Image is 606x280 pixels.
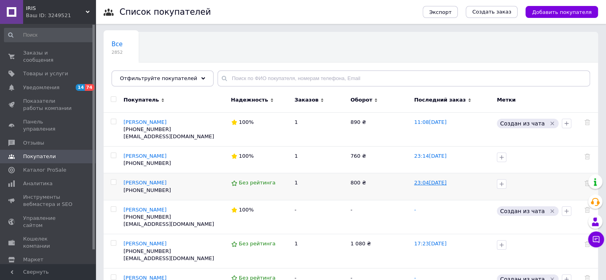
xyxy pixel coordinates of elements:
span: Отфильтруйте покупателей [120,75,197,81]
div: 800 ₴ [351,179,406,186]
span: Заказов [294,96,318,104]
span: Все [112,41,123,48]
span: Панель управления [23,118,74,133]
span: Каталог ProSale [23,166,66,174]
span: 1 [294,153,298,159]
span: 100% [239,207,254,213]
span: 1 [294,241,298,247]
span: Аналитика [23,180,53,187]
button: Чат с покупателем [588,231,604,247]
div: Удалить [584,179,590,186]
div: Удалить [584,206,590,213]
span: Товары и услуги [23,70,68,77]
a: 23:04[DATE] [414,180,446,186]
div: Удалить [584,240,590,247]
div: Удалить [584,153,590,160]
span: [PHONE_NUMBER] [124,160,171,166]
a: [PERSON_NAME] [124,153,167,159]
span: [PHONE_NUMBER] [124,187,171,193]
span: Заказы и сообщения [23,49,74,64]
a: Создать заказ [466,6,518,18]
a: - [414,207,416,213]
span: Без рейтинга [239,180,276,186]
span: 14 [76,84,85,91]
span: Уведомления [23,84,59,91]
span: Показатели работы компании [23,98,74,112]
a: [PERSON_NAME] [124,241,167,247]
span: Добавить покупателя [532,9,592,15]
span: Надежность [231,96,268,104]
span: 100% [239,153,254,159]
span: Без рейтинга [239,241,276,247]
span: Отзывы [23,139,44,147]
span: 1 [294,119,298,125]
input: Поиск по ФИО покупателя, номерам телефона, Email [218,70,590,86]
span: [PHONE_NUMBER] [124,126,171,132]
span: [PHONE_NUMBER] [124,214,171,220]
span: [PHONE_NUMBER] [124,248,171,254]
h1: Список покупателей [120,7,211,17]
span: 2852 [112,49,123,55]
div: 1 080 ₴ [351,240,406,247]
span: Последний заказ [414,96,466,104]
span: [EMAIL_ADDRESS][DOMAIN_NAME] [124,221,214,227]
button: Экспорт [423,6,458,18]
input: Поиск [4,28,94,42]
span: Кошелек компании [23,235,74,250]
span: Управление сайтом [23,215,74,229]
span: Маркет [23,256,43,263]
div: 890 ₴ [351,119,406,126]
span: 1 [294,180,298,186]
span: Создан из чата [500,208,545,214]
a: [PERSON_NAME] [124,119,167,125]
span: Метки [497,97,516,103]
td: - [290,200,346,234]
span: IRIS [26,5,86,12]
span: Покупатель [124,96,159,104]
svg: Удалить метку [549,120,555,127]
span: [EMAIL_ADDRESS][DOMAIN_NAME] [124,133,214,139]
span: Экспорт [429,9,451,15]
div: 760 ₴ [351,153,406,160]
div: Ваш ID: 3249521 [26,12,96,19]
a: 11:08[DATE] [414,119,446,125]
a: [PERSON_NAME] [124,207,167,213]
a: 17:23[DATE] [414,241,446,247]
span: Покупатели [23,153,56,160]
td: - [347,200,410,234]
span: Инструменты вебмастера и SEO [23,194,74,208]
span: [EMAIL_ADDRESS][DOMAIN_NAME] [124,255,214,261]
button: Добавить покупателя [526,6,598,18]
svg: Удалить метку [549,208,555,214]
a: [PERSON_NAME] [124,180,167,186]
span: 74 [85,84,94,91]
span: 100% [239,119,254,125]
span: Создан из чата [500,120,545,127]
a: 23:14[DATE] [414,153,446,159]
span: Оборот [351,96,373,104]
div: Удалить [584,119,590,126]
span: Создать заказ [472,8,511,16]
